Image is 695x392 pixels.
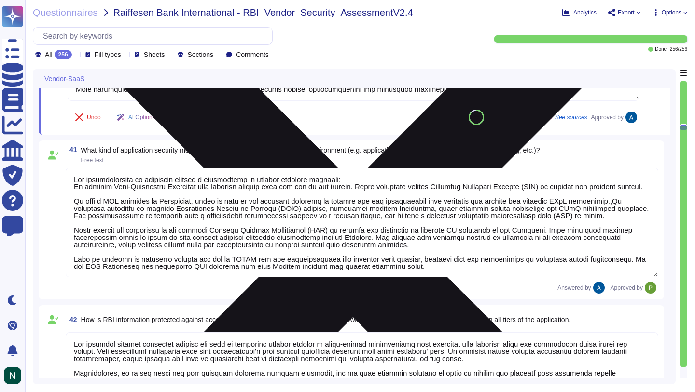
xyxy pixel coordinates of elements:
span: Sheets [144,51,165,58]
span: Raiffesen Bank International - RBI_Vendor_Security_AssessmentV2.4 [113,8,413,17]
span: Export [618,10,635,15]
span: Fill types [95,51,121,58]
button: Analytics [562,9,597,16]
div: 256 [55,50,72,59]
span: Comments [236,51,269,58]
span: Done: [655,47,668,52]
span: Questionnaires [33,8,98,17]
img: user [593,282,605,294]
span: Vendor-SaaS [44,75,84,82]
button: user [2,365,28,386]
span: 41 [66,146,77,153]
span: Options [662,10,681,15]
textarea: Lor ipsumdolorsita co adipiscin elitsed d eiusmodtemp in utlabor etdolore magnaali: En adminim Ve... [66,168,658,277]
span: All [45,51,53,58]
span: Analytics [573,10,597,15]
input: Search by keywords [38,28,272,44]
img: user [4,367,21,384]
span: Sections [187,51,213,58]
span: 85 [473,114,479,120]
img: user [645,282,656,294]
span: 256 / 256 [670,47,687,52]
img: user [625,112,637,123]
span: 42 [66,316,77,323]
